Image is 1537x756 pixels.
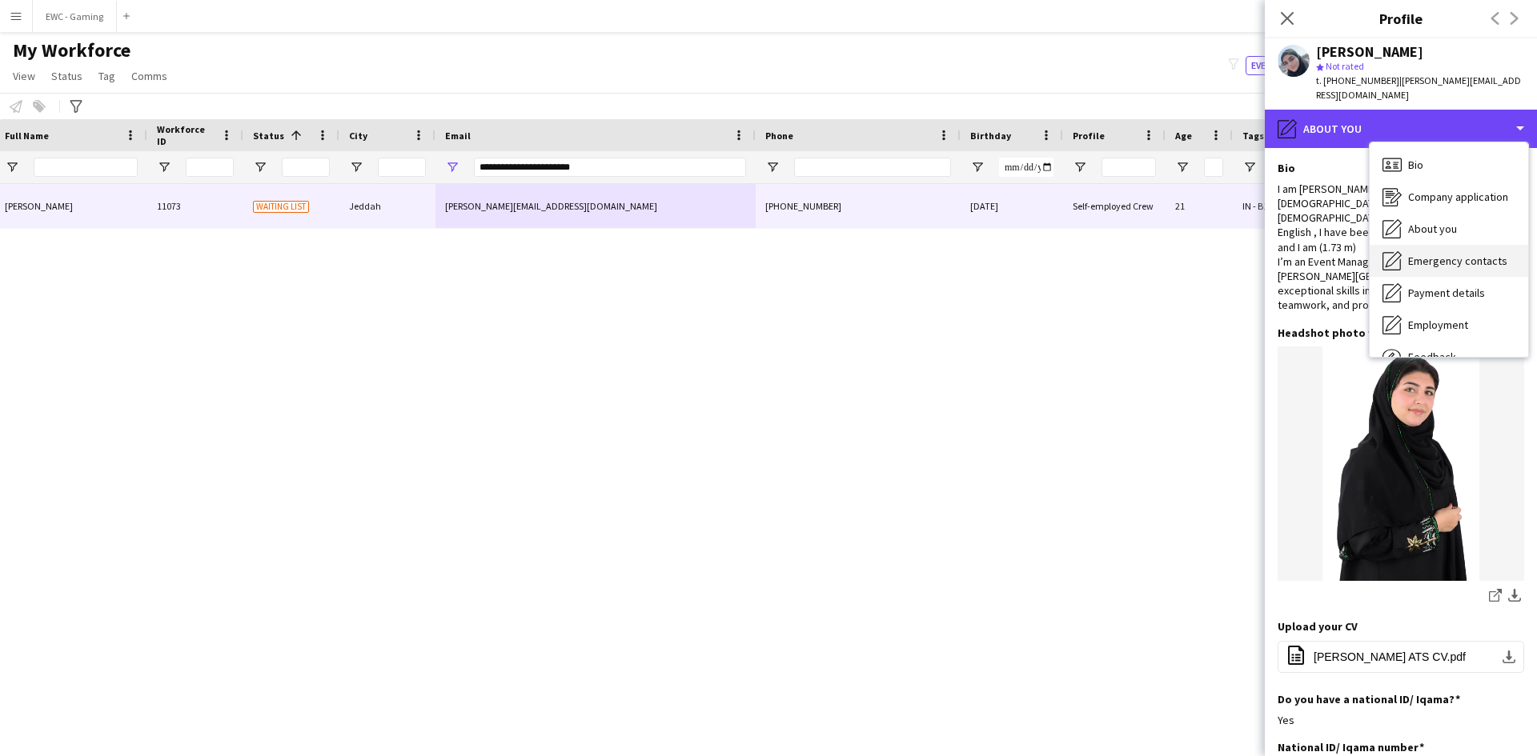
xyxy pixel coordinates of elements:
[6,66,42,86] a: View
[999,158,1053,177] input: Birthday Filter Input
[1278,713,1524,727] div: Yes
[1370,309,1528,341] div: Employment
[1316,74,1521,101] span: | [PERSON_NAME][EMAIL_ADDRESS][DOMAIN_NAME]
[253,160,267,174] button: Open Filter Menu
[282,158,330,177] input: Status Filter Input
[1408,286,1485,300] span: Payment details
[756,184,961,228] div: [PHONE_NUMBER]
[1408,318,1468,332] span: Employment
[157,123,215,147] span: Workforce ID
[5,130,49,142] span: Full Name
[765,160,780,174] button: Open Filter Menu
[253,201,309,213] span: Waiting list
[1278,619,1358,634] h3: Upload your CV
[1166,184,1233,228] div: 21
[349,160,363,174] button: Open Filter Menu
[1370,277,1528,309] div: Payment details
[474,158,746,177] input: Email Filter Input
[961,184,1063,228] div: [DATE]
[1370,245,1528,277] div: Emergency contacts
[45,66,89,86] a: Status
[186,158,234,177] input: Workforce ID Filter Input
[5,200,73,212] span: [PERSON_NAME]
[1408,222,1457,236] span: About you
[794,158,951,177] input: Phone Filter Input
[970,130,1011,142] span: Birthday
[1408,350,1456,364] span: Feedback
[1073,130,1105,142] span: Profile
[1102,158,1156,177] input: Profile Filter Input
[445,160,459,174] button: Open Filter Menu
[51,69,82,83] span: Status
[1265,8,1537,29] h3: Profile
[125,66,174,86] a: Comms
[1278,346,1524,581] img: 00.jpg
[1246,56,1326,75] button: Everyone8,090
[1278,326,1498,340] h3: Headshot photo with white background
[1073,160,1087,174] button: Open Filter Menu
[1278,740,1424,754] h3: National ID/ Iqama number
[1408,158,1423,172] span: Bio
[34,158,138,177] input: Full Name Filter Input
[98,69,115,83] span: Tag
[13,38,130,62] span: My Workforce
[92,66,122,86] a: Tag
[1326,60,1364,72] span: Not rated
[33,1,117,32] button: EWC - Gaming
[435,184,756,228] div: [PERSON_NAME][EMAIL_ADDRESS][DOMAIN_NAME]
[1370,149,1528,181] div: Bio
[13,69,35,83] span: View
[147,184,243,228] div: 11073
[253,130,284,142] span: Status
[1314,650,1466,663] span: [PERSON_NAME] ATS CV.pdf
[1278,641,1524,673] button: [PERSON_NAME] ATS CV.pdf
[1233,184,1329,228] div: IN - B1
[1370,181,1528,213] div: Company application
[1370,341,1528,373] div: Feedback
[1175,160,1190,174] button: Open Filter Menu
[1316,74,1399,86] span: t. [PHONE_NUMBER]
[1175,130,1192,142] span: Age
[339,184,435,228] div: Jeddah
[1204,158,1223,177] input: Age Filter Input
[66,97,86,116] app-action-btn: Advanced filters
[1408,254,1507,268] span: Emergency contacts
[1063,184,1166,228] div: Self-employed Crew
[1278,161,1295,175] h3: Bio
[378,158,426,177] input: City Filter Input
[157,160,171,174] button: Open Filter Menu
[970,160,985,174] button: Open Filter Menu
[1278,182,1524,313] div: I am [PERSON_NAME] , born on [DEMOGRAPHIC_DATA] I [GEOGRAPHIC_DATA][DEMOGRAPHIC_DATA] and I speak...
[5,160,19,174] button: Open Filter Menu
[1316,45,1423,59] div: [PERSON_NAME]
[131,69,167,83] span: Comms
[765,130,793,142] span: Phone
[1408,190,1508,204] span: Company application
[1242,130,1264,142] span: Tags
[1278,692,1460,706] h3: Do you have a national ID/ Iqama?
[1242,160,1257,174] button: Open Filter Menu
[1265,110,1537,148] div: About you
[349,130,367,142] span: City
[445,130,471,142] span: Email
[1370,213,1528,245] div: About you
